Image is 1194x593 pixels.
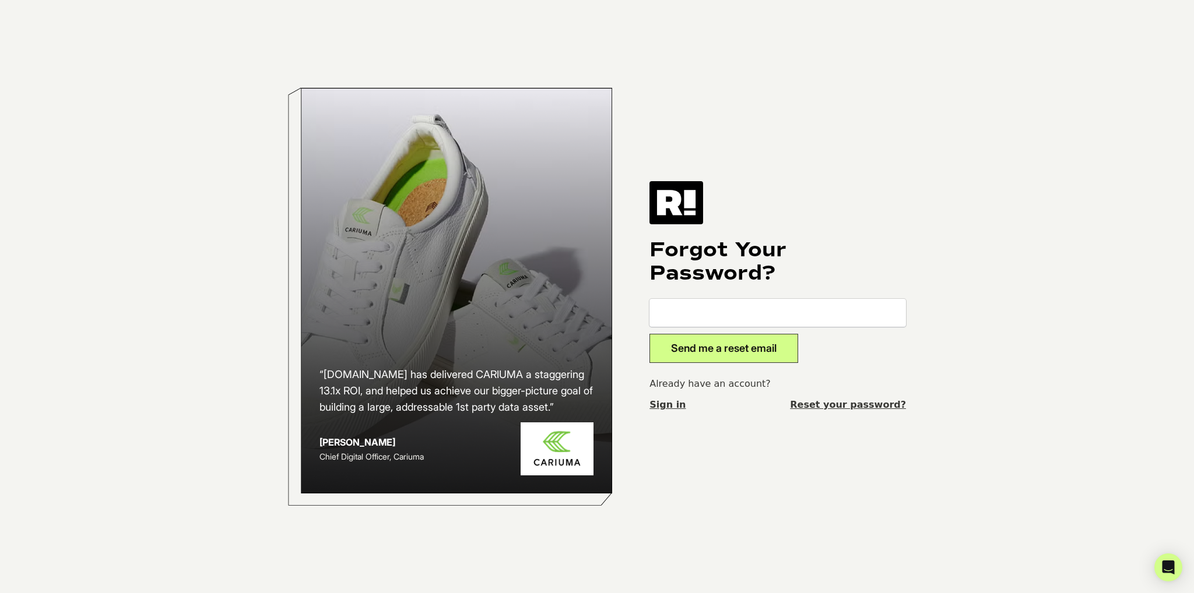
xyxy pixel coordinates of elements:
img: Cariuma [521,422,594,475]
button: Send me a reset email [649,334,798,363]
strong: [PERSON_NAME] [319,436,395,448]
h2: “[DOMAIN_NAME] has delivered CARIUMA a staggering 13.1x ROI, and helped us achieve our bigger-pic... [319,366,594,415]
img: Retention.com [649,181,703,224]
div: Open Intercom Messenger [1154,553,1182,581]
span: Chief Digital Officer, Cariuma [319,451,424,461]
a: Sign in [649,398,686,412]
p: Already have an account? [649,377,906,391]
h1: Forgot Your Password? [649,238,906,285]
a: Reset your password? [790,398,906,412]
